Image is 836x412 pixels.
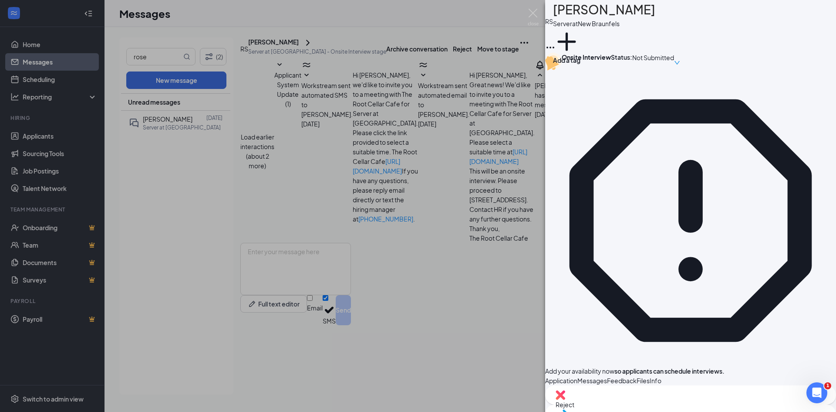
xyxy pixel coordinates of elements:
span: Info [650,377,661,385]
iframe: Intercom live chat [806,382,827,403]
svg: Error [545,75,836,366]
svg: Plus [553,28,580,55]
span: Application [545,377,577,385]
div: RS [545,17,553,26]
button: Add your availability now [545,366,614,376]
span: Not Submitted [632,53,674,71]
b: Onsite Interview [562,53,611,61]
span: 1 [824,382,831,389]
span: Messages [577,377,607,385]
span: down [674,54,680,72]
span: Files [637,377,650,385]
span: so applicants can schedule interviews. [545,367,725,375]
button: PlusAdd a tag [553,28,580,65]
div: Status : [611,53,632,71]
span: Reject [556,401,574,409]
div: Server at New Braunfels [553,19,655,28]
span: Feedback [607,377,637,385]
svg: Ellipses [545,42,556,53]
